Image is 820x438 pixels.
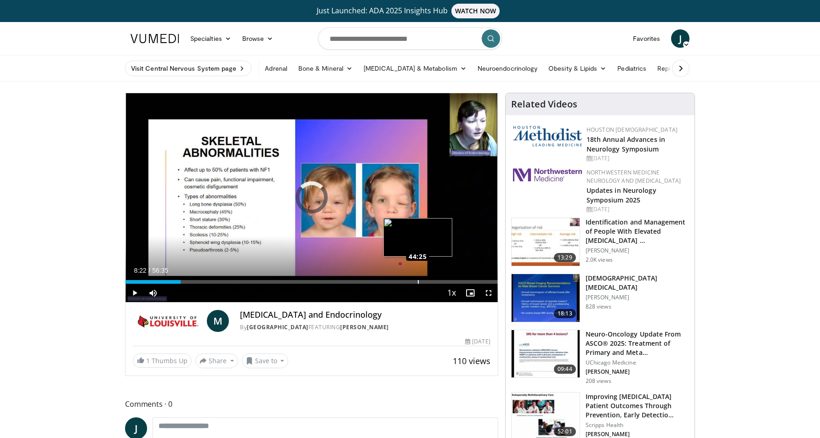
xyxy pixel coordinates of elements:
a: Reproductive [652,59,702,78]
h4: Related Videos [511,99,577,110]
button: Save to [242,354,289,368]
span: 56:35 [152,267,168,274]
a: Pediatrics [612,59,652,78]
p: [PERSON_NAME] [586,294,689,301]
a: 1 Thumbs Up [133,354,192,368]
a: Visit Central Nervous System page [125,61,251,76]
img: image.jpeg [383,218,452,257]
a: J [671,29,689,48]
p: [PERSON_NAME] [586,247,689,254]
a: Just Launched: ADA 2025 Insights HubWATCH NOW [132,4,688,18]
span: 18:13 [554,309,576,318]
span: / [148,267,150,274]
button: Play [125,284,144,302]
a: 18th Annual Advances in Neurology Symposium [587,135,665,153]
p: [PERSON_NAME] [586,431,689,438]
p: 208 views [586,377,611,385]
button: Fullscreen [479,284,498,302]
button: Mute [144,284,162,302]
a: Neuroendocrinology [472,59,543,78]
div: Progress Bar [125,280,498,284]
span: 13:29 [554,253,576,262]
span: 52:01 [554,427,576,436]
a: 13:29 Identification and Management of People With Elevated [MEDICAL_DATA] … [PERSON_NAME] 2.0K v... [511,218,689,266]
a: Northwestern Medicine Neurology and [MEDICAL_DATA] [587,168,681,185]
span: 09:44 [554,365,576,374]
h3: [DEMOGRAPHIC_DATA][MEDICAL_DATA] [586,274,689,292]
button: Enable picture-in-picture mode [461,284,479,302]
p: 828 views [586,303,611,310]
a: Browse [237,29,279,48]
a: [MEDICAL_DATA] & Metabolism [358,59,472,78]
a: Houston [DEMOGRAPHIC_DATA] [587,126,678,134]
a: [GEOGRAPHIC_DATA] [247,323,308,331]
div: By FEATURING [240,323,490,331]
button: Playback Rate [443,284,461,302]
span: 1 [146,356,150,365]
button: Share [195,354,238,368]
img: 5e4488cc-e109-4a4e-9fd9-73bb9237ee91.png.150x105_q85_autocrop_double_scale_upscale_version-0.2.png [513,126,582,146]
img: 2a462fb6-9365-492a-ac79-3166a6f924d8.png.150x105_q85_autocrop_double_scale_upscale_version-0.2.jpg [513,168,582,181]
h3: Improving [MEDICAL_DATA] Patient Outcomes Through Prevention, Early Detectio… [586,392,689,420]
a: Adrenal [259,59,293,78]
img: f3e414da-7d1c-4e07-9ec1-229507e9276d.150x105_q85_crop-smart_upscale.jpg [512,218,580,266]
input: Search topics, interventions [318,28,502,50]
span: WATCH NOW [451,4,500,18]
span: 8:22 [134,267,146,274]
a: 09:44 Neuro-Oncology Update From ASCO® 2025: Treatment of Primary and Meta… UChicago Medicine [PE... [511,330,689,385]
a: Specialties [185,29,237,48]
video-js: Video Player [125,93,498,303]
span: Comments 0 [125,398,498,410]
div: [DATE] [465,337,490,346]
a: Obesity & Lipids [543,59,612,78]
a: 18:13 [DEMOGRAPHIC_DATA][MEDICAL_DATA] [PERSON_NAME] 828 views [511,274,689,322]
img: 4154c2f9-05e8-4346-9dcd-456daf1e480b.150x105_q85_crop-smart_upscale.jpg [512,274,580,322]
p: Scripps Health [586,421,689,429]
a: Bone & Mineral [293,59,358,78]
a: Updates in Neurology Symposium 2025 [587,186,656,204]
h4: [MEDICAL_DATA] and Endocrinology [240,310,490,320]
a: Favorites [627,29,666,48]
a: M [207,310,229,332]
a: [PERSON_NAME] [340,323,389,331]
h3: Neuro-Oncology Update From ASCO® 2025: Treatment of Primary and Meta… [586,330,689,357]
p: 2.0K views [586,256,613,264]
img: University of Louisville [133,310,203,332]
span: 110 views [453,355,490,366]
div: [DATE] [587,205,687,213]
p: UChicago Medicine [586,359,689,366]
p: [PERSON_NAME] [586,368,689,376]
img: VuMedi Logo [131,34,179,43]
div: [DATE] [587,154,687,163]
h3: Identification and Management of People With Elevated [MEDICAL_DATA] … [586,218,689,245]
img: d751fa55-4668-4ed8-964c-1bbca33d75be.150x105_q85_crop-smart_upscale.jpg [512,330,580,378]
